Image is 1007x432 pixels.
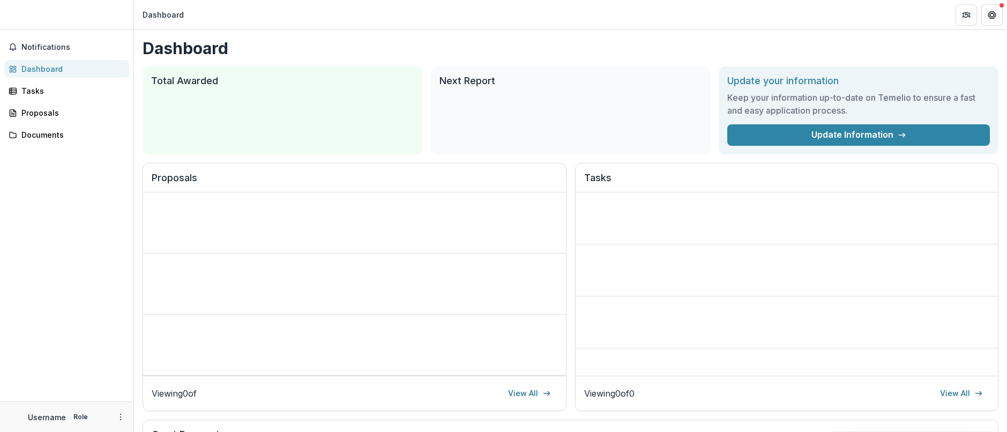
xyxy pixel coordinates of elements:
a: Proposals [4,104,129,122]
h2: Next Report [439,75,702,87]
div: Tasks [21,85,121,96]
a: View All [502,385,557,402]
h1: Dashboard [143,39,998,58]
div: Documents [21,129,121,140]
h2: Tasks [584,172,990,192]
a: Documents [4,126,129,144]
a: Dashboard [4,60,129,78]
p: Role [70,412,91,422]
h2: Update your information [727,75,990,87]
h2: Total Awarded [151,75,414,87]
button: Partners [956,4,977,26]
div: Dashboard [143,9,184,20]
a: Update Information [727,124,990,146]
button: Get Help [981,4,1003,26]
h2: Proposals [152,172,557,192]
p: Username [28,412,66,423]
p: Viewing 0 of 0 [584,387,635,400]
p: Viewing 0 of [152,387,197,400]
button: Notifications [4,39,129,56]
div: Proposals [21,107,121,118]
span: Notifications [21,43,125,52]
a: Tasks [4,82,129,100]
nav: breadcrumb [138,7,188,23]
button: More [114,411,127,423]
h3: Keep your information up-to-date on Temelio to ensure a fast and easy application process. [727,91,990,117]
a: View All [934,385,989,402]
div: Dashboard [21,63,121,75]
